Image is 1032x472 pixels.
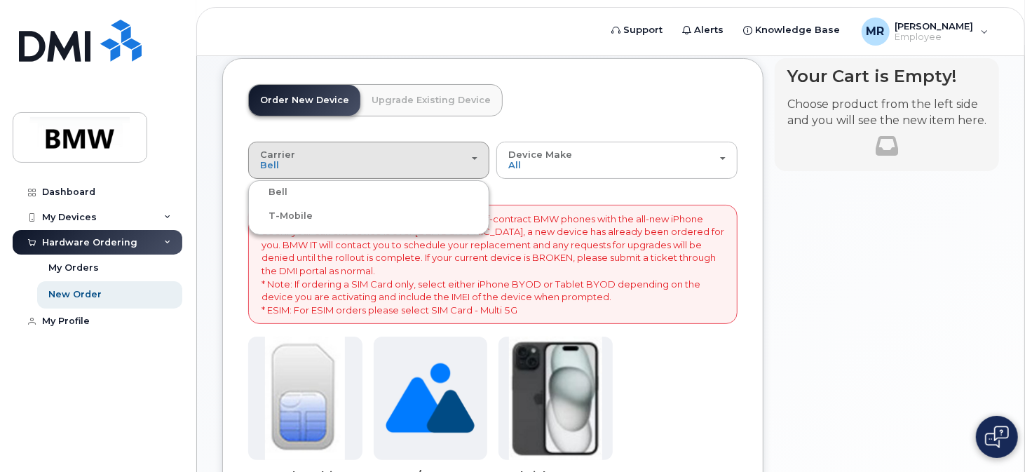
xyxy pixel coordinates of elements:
[852,18,998,46] div: Melissa Russell
[787,67,986,86] h4: Your Cart is Empty!
[360,85,502,116] a: Upgrade Existing Device
[265,337,345,460] img: 00D627D4-43E9-49B7-A367-2C99342E128C.jpg
[895,32,974,43] span: Employee
[508,159,521,170] span: All
[386,337,475,460] img: no_image_found-2caef05468ed5679b831cfe6fc140e25e0c280774317ffc20a367ab7fd17291e.png
[895,20,974,32] span: [PERSON_NAME]
[602,16,673,44] a: Support
[252,184,287,201] label: Bell
[985,426,1009,448] img: Open chat
[260,159,279,170] span: Bell
[249,85,360,116] a: Order New Device
[260,149,295,160] span: Carrier
[734,16,850,44] a: Knowledge Base
[248,142,489,178] button: Carrier Bell
[867,23,885,40] span: MR
[508,149,572,160] span: Device Make
[509,337,602,460] img: iphone15.jpg
[756,23,841,37] span: Knowledge Base
[252,208,313,224] label: T-Mobile
[787,97,986,129] p: Choose product from the left side and you will see the new item here.
[496,142,738,178] button: Device Make All
[695,23,724,37] span: Alerts
[262,213,724,317] p: * Note: BMW IT is in the process of upgrading all off-contract BMW phones with the all-new iPhone...
[624,23,663,37] span: Support
[673,16,734,44] a: Alerts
